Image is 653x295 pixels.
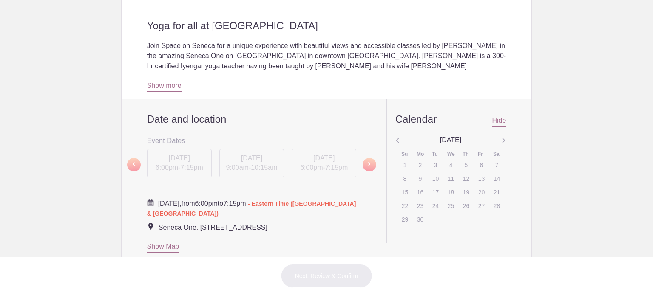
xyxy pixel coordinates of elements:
[147,113,357,126] h2: Date and location
[147,243,179,253] a: Show Map
[148,223,153,230] img: Event location
[444,185,458,198] div: 18
[429,185,443,198] div: 17
[490,199,504,212] div: 28
[398,172,412,185] div: 8
[413,172,427,185] div: 9
[429,158,443,171] div: 3
[147,200,356,217] span: - Eastern Time ([GEOGRAPHIC_DATA] & [GEOGRAPHIC_DATA])
[147,200,356,217] span: from to
[429,172,443,185] div: 10
[398,185,412,198] div: 15
[147,134,357,147] h3: Event Dates
[401,151,408,158] div: Su
[413,213,427,225] div: 30
[395,113,437,126] div: Calendar
[398,213,412,225] div: 29
[444,158,458,171] div: 4
[474,172,488,185] div: 13
[223,200,246,207] span: 7:15pm
[474,199,488,212] div: 27
[444,199,458,212] div: 25
[413,158,427,171] div: 2
[478,151,485,158] div: Fr
[147,41,506,81] div: Join Space on Seneca for a unique experience with beautiful views and accessible classes led by [...
[493,151,500,158] div: Sa
[474,158,488,171] div: 6
[398,199,412,212] div: 22
[492,117,506,127] span: Hide
[429,199,443,212] div: 24
[158,200,182,207] span: [DATE],
[147,199,154,206] img: Cal purple
[281,264,372,288] button: Next: Review & Confirm
[147,20,506,32] h2: Yoga for all at [GEOGRAPHIC_DATA]
[459,172,473,185] div: 12
[147,82,182,92] a: Show more
[459,199,473,212] div: 26
[447,151,454,158] div: We
[417,151,423,158] div: Mo
[395,135,400,146] img: Angle left gray
[159,224,267,231] span: Seneca One, [STREET_ADDRESS]
[432,151,439,158] div: Tu
[413,199,427,212] div: 23
[195,200,217,207] span: 6:00pm
[444,172,458,185] div: 11
[490,172,504,185] div: 14
[474,185,488,198] div: 20
[398,158,412,171] div: 1
[463,151,469,158] div: Th
[490,185,504,198] div: 21
[459,158,473,171] div: 5
[413,185,427,198] div: 16
[490,158,504,171] div: 7
[440,136,461,143] span: [DATE]
[502,135,506,146] img: Angle left gray
[459,185,473,198] div: 19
